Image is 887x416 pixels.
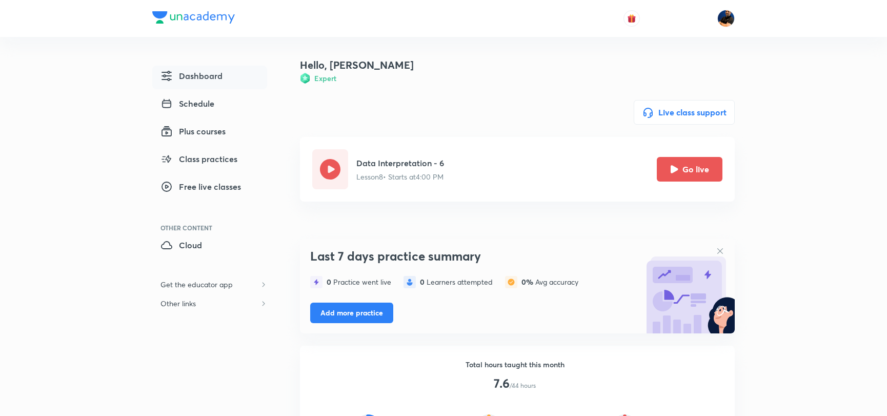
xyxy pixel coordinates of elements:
[505,276,517,288] img: statistics
[152,294,204,313] h6: Other links
[466,359,565,370] h6: Total hours taught this month
[160,225,267,231] div: Other Content
[717,10,735,27] img: Saral Nashier
[327,278,391,286] div: Practice went live
[160,125,226,137] span: Plus courses
[627,14,636,23] img: avatar
[160,239,202,251] span: Cloud
[327,277,333,287] span: 0
[152,176,267,200] a: Free live classes
[152,11,235,24] img: Company Logo
[160,97,214,110] span: Schedule
[510,381,536,390] p: /44 hours
[521,278,578,286] div: Avg accuracy
[160,181,241,193] span: Free live classes
[634,100,735,125] button: Live class support
[314,73,336,84] h6: Expert
[356,171,444,182] p: Lesson 8 • Starts at 4:00 PM
[310,249,637,264] h3: Last 7 days practice summary
[152,149,267,172] a: Class practices
[160,70,223,82] span: Dashboard
[160,153,237,165] span: Class practices
[310,276,322,288] img: statistics
[152,275,241,294] h6: Get the educator app
[657,157,722,182] button: Go live
[310,303,393,323] button: Add more practice
[300,73,310,84] img: Badge
[152,66,267,89] a: Dashboard
[420,278,493,286] div: Learners attempted
[152,235,267,259] a: Cloud
[623,10,640,27] button: avatar
[521,277,535,287] span: 0%
[152,93,267,117] a: Schedule
[300,57,414,73] h4: Hello, [PERSON_NAME]
[796,376,876,405] iframe: Help widget launcher
[642,241,735,333] img: bg
[494,376,510,391] h3: 7.6
[152,121,267,145] a: Plus courses
[356,157,444,169] h5: Data Interpretation - 6
[152,11,235,26] a: Company Logo
[420,277,427,287] span: 0
[404,276,416,288] img: statistics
